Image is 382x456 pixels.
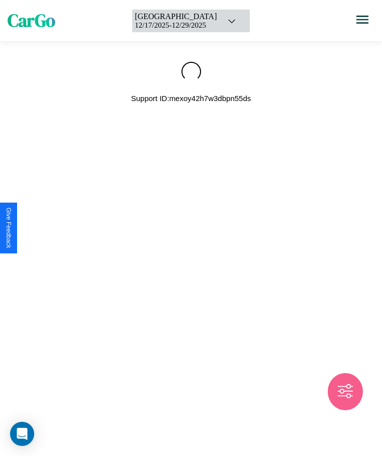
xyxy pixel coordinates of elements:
div: Open Intercom Messenger [10,422,34,446]
div: Give Feedback [5,208,12,248]
p: Support ID: mexoy42h7w3dbpn55ds [131,92,251,105]
div: 12 / 17 / 2025 - 12 / 29 / 2025 [135,21,217,30]
span: CarGo [8,9,55,33]
div: [GEOGRAPHIC_DATA] [135,12,217,21]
